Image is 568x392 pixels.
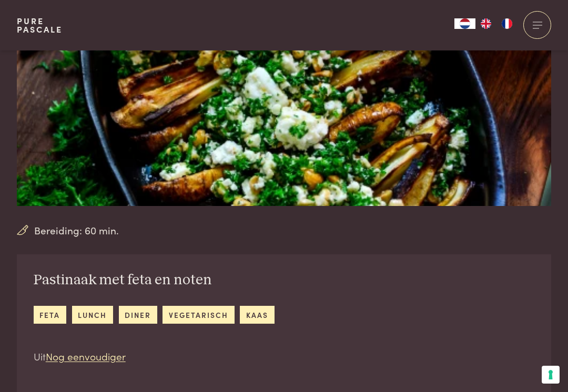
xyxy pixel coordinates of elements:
a: PurePascale [17,17,63,34]
div: Language [454,18,475,29]
a: feta [34,306,66,323]
a: lunch [72,306,113,323]
a: NL [454,18,475,29]
p: Uit [34,349,275,364]
a: FR [496,18,518,29]
a: Nog eenvoudiger [46,349,126,363]
button: Uw voorkeuren voor toestemming voor trackingtechnologieën [542,366,560,384]
a: kaas [240,306,274,323]
aside: Language selected: Nederlands [454,18,518,29]
ul: Language list [475,18,518,29]
span: Bereiding: 60 min. [34,223,119,238]
a: EN [475,18,496,29]
a: vegetarisch [163,306,234,323]
h2: Pastinaak met feta en noten [34,271,275,290]
a: diner [119,306,157,323]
